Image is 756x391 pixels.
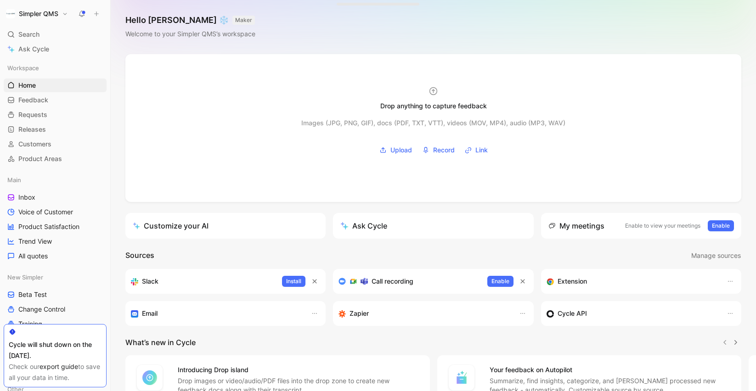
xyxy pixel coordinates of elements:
[7,175,21,184] span: Main
[4,93,107,107] a: Feedback
[4,108,107,122] a: Requests
[18,193,35,202] span: Inbox
[333,213,533,239] button: Ask Cycle
[4,270,107,375] div: New SimplerBeta TestChange ControlTrainingNew Simpler - Addressed customer feedbackAll addressed ...
[4,249,107,263] a: All quotes
[39,363,78,370] a: export guide
[18,305,65,314] span: Change Control
[4,173,107,187] div: Main
[19,10,58,18] h1: Simpler QMS
[125,250,154,262] h2: Sources
[7,273,43,282] span: New Simpler
[419,143,458,157] button: Record
[9,339,102,361] div: Cycle will shut down on the [DATE].
[558,276,587,287] h3: Extension
[380,101,487,112] div: Drop anything to capture feedback
[4,7,70,20] button: Simpler QMSSimpler QMS
[691,250,741,262] button: Manage sources
[339,276,480,287] div: Record & transcribe meetings from Zoom, Meet & Teams.
[125,28,255,39] div: Welcome to your Simpler QMS’s workspace
[18,222,79,231] span: Product Satisfaction
[7,63,39,73] span: Workspace
[708,220,734,231] button: Enable
[491,277,509,286] span: Enable
[548,220,604,231] div: My meetings
[18,44,49,55] span: Ask Cycle
[18,110,47,119] span: Requests
[547,276,717,287] div: Capture feedback from anywhere on the web
[462,143,491,157] button: Link
[4,78,107,92] a: Home
[18,207,73,217] span: Voice of Customer
[133,220,209,231] div: Customize your AI
[4,190,107,204] a: Inbox
[433,145,455,156] span: Record
[18,95,48,105] span: Feedback
[178,364,419,375] h4: Introducing Drop island
[142,276,158,287] h3: Slack
[18,319,42,329] span: Training
[18,125,46,134] span: Releases
[9,361,102,383] div: Check our to save all your data in time.
[18,81,36,90] span: Home
[131,276,275,287] div: Sync your customers, send feedback and get updates in Slack
[4,317,107,331] a: Training
[4,42,107,56] a: Ask Cycle
[142,308,158,319] h3: Email
[390,145,412,156] span: Upload
[547,308,717,319] div: Sync customers & send feedback from custom sources. Get inspired by our favorite use case
[350,308,369,319] h3: Zapier
[4,137,107,151] a: Customers
[625,221,700,230] p: Enable to view your meetings
[475,145,488,156] span: Link
[4,61,107,75] div: Workspace
[4,173,107,263] div: MainInboxVoice of CustomerProduct SatisfactionTrend ViewAll quotes
[376,143,415,157] button: Upload
[6,9,15,18] img: Simpler QMS
[4,123,107,136] a: Releases
[286,277,301,286] span: Install
[18,251,48,261] span: All quotes
[340,220,387,231] div: Ask Cycle
[339,308,509,319] div: Capture feedback from thousands of sources with Zapier (survey results, recordings, sheets, etc).
[558,308,587,319] h3: Cycle API
[18,154,62,163] span: Product Areas
[4,235,107,248] a: Trend View
[125,213,326,239] a: Customize your AI
[131,308,302,319] div: Forward emails to your feedback inbox
[4,270,107,284] div: New Simpler
[4,28,107,41] div: Search
[4,220,107,234] a: Product Satisfaction
[691,250,741,261] span: Manage sources
[4,152,107,166] a: Product Areas
[487,276,513,287] button: Enable
[18,237,52,246] span: Trend View
[125,15,255,26] h1: Hello [PERSON_NAME] ❄️
[4,288,107,302] a: Beta Test
[372,276,413,287] h3: Call recording
[18,29,39,40] span: Search
[4,205,107,219] a: Voice of Customer
[282,276,305,287] button: Install
[232,16,255,25] button: MAKER
[18,290,47,299] span: Beta Test
[4,302,107,316] a: Change Control
[18,140,51,149] span: Customers
[712,221,730,230] span: Enable
[125,337,196,348] h2: What’s new in Cycle
[490,364,731,375] h4: Your feedback on Autopilot
[301,117,565,128] div: Images (JPG, PNG, GIF), docs (PDF, TXT, VTT), videos (MOV, MP4), audio (MP3, WAV)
